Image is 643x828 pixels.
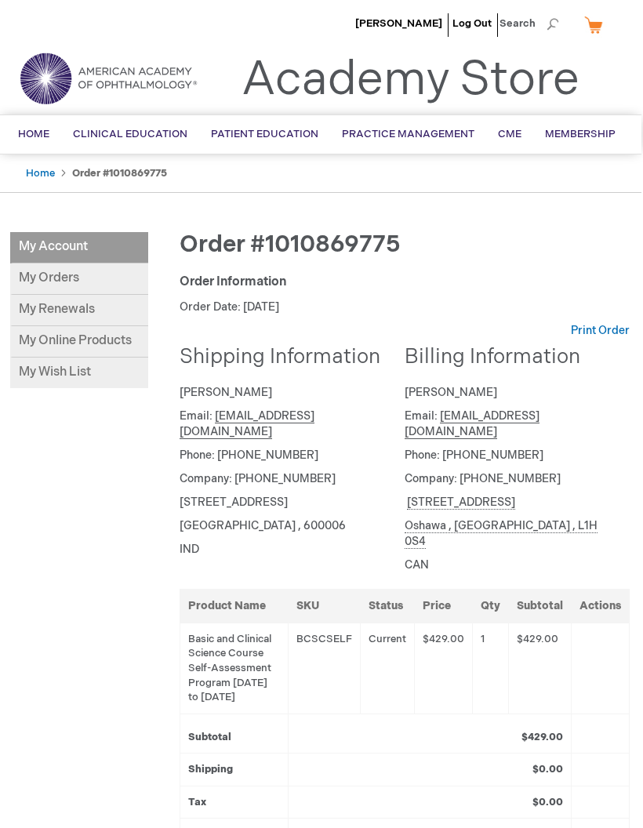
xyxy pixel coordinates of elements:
[405,409,539,439] span: Email:
[18,128,49,140] span: Home
[180,589,289,623] th: Product Name
[10,295,148,326] a: My Renewals
[509,589,572,623] th: Subtotal
[452,17,492,30] a: Log Out
[415,623,473,714] td: $429.00
[180,543,199,556] span: IND
[180,300,630,315] p: Order Date: [DATE]
[72,167,167,180] strong: Order #1010869775
[289,589,361,623] th: SKU
[571,323,630,339] a: Print Order
[180,386,272,399] span: [PERSON_NAME]
[180,472,336,485] span: Company: [PHONE_NUMBER]
[532,763,563,775] strong: $0.00
[405,472,561,485] span: Company: [PHONE_NUMBER]
[405,386,497,399] span: [PERSON_NAME]
[188,763,233,775] strong: Shipping
[26,167,55,180] a: Home
[289,623,361,714] td: BCSCSELF
[180,496,288,509] span: [STREET_ADDRESS]
[180,409,314,439] span: Email:
[498,128,521,140] span: CME
[521,731,563,743] strong: $429.00
[473,623,509,714] td: 1
[10,263,148,295] a: My Orders
[415,589,473,623] th: Price
[180,347,393,369] h2: Shipping Information
[188,731,231,743] strong: Subtotal
[355,17,442,30] a: [PERSON_NAME]
[405,448,543,462] span: Phone: [PHONE_NUMBER]
[500,8,559,39] span: Search
[405,558,429,572] span: CAN
[10,358,148,388] a: My Wish List
[180,231,401,259] span: Order #1010869775
[473,589,509,623] th: Qty
[242,52,579,108] a: Academy Store
[188,796,206,808] strong: Tax
[405,347,618,369] h2: Billing Information
[180,448,318,462] span: Phone: [PHONE_NUMBER]
[10,326,148,358] a: My Online Products
[180,623,289,714] td: Basic and Clinical Science Course Self-Assessment Program [DATE] to [DATE]
[509,623,572,714] td: $429.00
[361,589,415,623] th: Status
[532,796,563,808] strong: $0.00
[180,274,630,292] div: Order Information
[545,128,616,140] span: Membership
[572,589,630,623] th: Actions
[180,519,346,532] span: [GEOGRAPHIC_DATA] , 600006
[361,623,415,714] td: Current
